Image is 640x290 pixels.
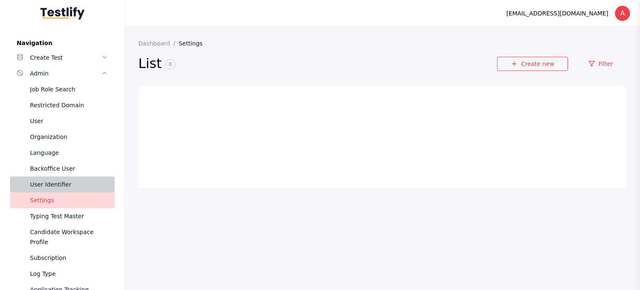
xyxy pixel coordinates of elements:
[30,164,108,174] div: Backoffice User
[506,8,608,18] div: [EMAIL_ADDRESS][DOMAIN_NAME]
[10,40,115,46] label: Navigation
[10,129,115,145] a: Organization
[10,250,115,266] a: Subscription
[30,179,108,189] div: User Identifier
[30,53,101,63] div: Create Test
[10,97,115,113] a: Restricted Domain
[575,57,627,71] a: Filter
[10,113,115,129] a: User
[30,132,108,142] div: Organization
[10,177,115,192] a: User Identifier
[30,68,101,78] div: Admin
[497,57,568,71] a: Create new
[138,40,179,47] a: Dashboard
[30,84,108,94] div: Job Role Search
[10,81,115,97] a: Job Role Search
[10,192,115,208] a: Settings
[10,208,115,224] a: Typing Test Master
[10,145,115,161] a: Language
[179,40,209,47] a: Settings
[30,100,108,110] div: Restricted Domain
[30,269,108,279] div: Log Type
[138,55,497,73] h2: List
[30,211,108,221] div: Typing Test Master
[10,161,115,177] a: Backoffice User
[615,6,630,21] div: A
[40,7,85,20] img: Testlify - Backoffice
[30,116,108,126] div: User
[30,195,108,205] div: Settings
[10,266,115,282] a: Log Type
[30,253,108,263] div: Subscription
[165,59,176,69] span: 0
[30,148,108,158] div: Language
[30,227,108,247] div: Candidate Workspace Profile
[10,224,115,250] a: Candidate Workspace Profile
